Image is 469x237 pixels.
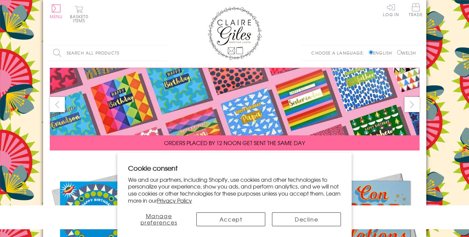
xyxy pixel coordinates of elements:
h2: Cookie consent [128,163,341,173]
input: English [369,50,373,55]
span: 0 items [73,13,88,24]
span: Trade [409,3,423,16]
a: Trade [409,3,423,18]
div: Carousel Pagination [50,156,420,166]
button: Menu [50,4,63,19]
button: Decline [272,212,341,226]
a: Log In [383,3,399,16]
p: We and our partners, including Shopify, use cookies and other technologies to personalize your ex... [128,176,341,204]
label: Welsh [397,50,416,56]
input: Search [161,45,167,61]
img: Claire Giles Greetings Cards [208,7,262,60]
input: Search all products [50,45,167,61]
span: Menu [50,13,63,20]
button: Accept [196,212,265,226]
button: Manage preferences [128,212,190,226]
button: prev [50,97,65,112]
span: Manage preferences [141,212,178,226]
button: next [404,97,420,112]
button: Basket0 items [70,5,88,23]
span: ORDERS PLACED BY 12 NOON GET SENT THE SAME DAY [164,139,305,147]
input: Welsh [397,50,401,55]
label: English [369,50,395,56]
a: Privacy Policy [157,196,192,204]
p: Choose a language: [311,50,367,56]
